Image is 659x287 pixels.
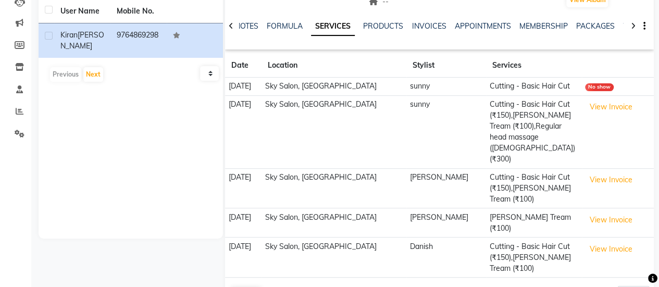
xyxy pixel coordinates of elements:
[486,238,582,278] td: Cutting - Basic Hair Cut (₹150),[PERSON_NAME] Tream (₹100)
[262,78,406,96] td: Sky Salon, [GEOGRAPHIC_DATA]
[262,208,406,238] td: Sky Salon, [GEOGRAPHIC_DATA]
[225,208,262,238] td: [DATE]
[262,168,406,208] td: Sky Salon, [GEOGRAPHIC_DATA]
[262,54,406,78] th: Location
[486,95,582,168] td: Cutting - Basic Hair Cut (₹150),[PERSON_NAME] Tream (₹100),Regular head massage ([DEMOGRAPHIC_DAT...
[60,30,78,40] span: kiran
[225,54,262,78] th: Date
[267,21,303,31] a: FORMULA
[519,21,567,31] a: MEMBERSHIP
[406,238,486,278] td: Danish
[406,208,486,238] td: [PERSON_NAME]
[585,99,637,115] button: View Invoice
[225,168,262,208] td: [DATE]
[412,21,446,31] a: INVOICES
[311,17,355,36] a: SERVICES
[363,21,403,31] a: PRODUCTS
[406,168,486,208] td: [PERSON_NAME]
[585,83,614,91] div: No show
[585,172,637,188] button: View Invoice
[235,21,258,31] a: NOTES
[110,23,167,58] td: 9764869298
[406,78,486,96] td: sunny
[486,208,582,238] td: [PERSON_NAME] Tream (₹100)
[225,78,262,96] td: [DATE]
[486,54,582,78] th: Services
[454,21,511,31] a: APPOINTMENTS
[406,54,486,78] th: Stylist
[585,241,637,257] button: View Invoice
[60,30,104,51] span: [PERSON_NAME]
[486,168,582,208] td: Cutting - Basic Hair Cut (₹150),[PERSON_NAME] Tream (₹100)
[585,212,637,228] button: View Invoice
[83,67,103,82] button: Next
[406,95,486,168] td: sunny
[262,238,406,278] td: Sky Salon, [GEOGRAPHIC_DATA]
[262,95,406,168] td: Sky Salon, [GEOGRAPHIC_DATA]
[225,95,262,168] td: [DATE]
[576,21,614,31] a: PACKAGES
[225,238,262,278] td: [DATE]
[486,78,582,96] td: Cutting - Basic Hair Cut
